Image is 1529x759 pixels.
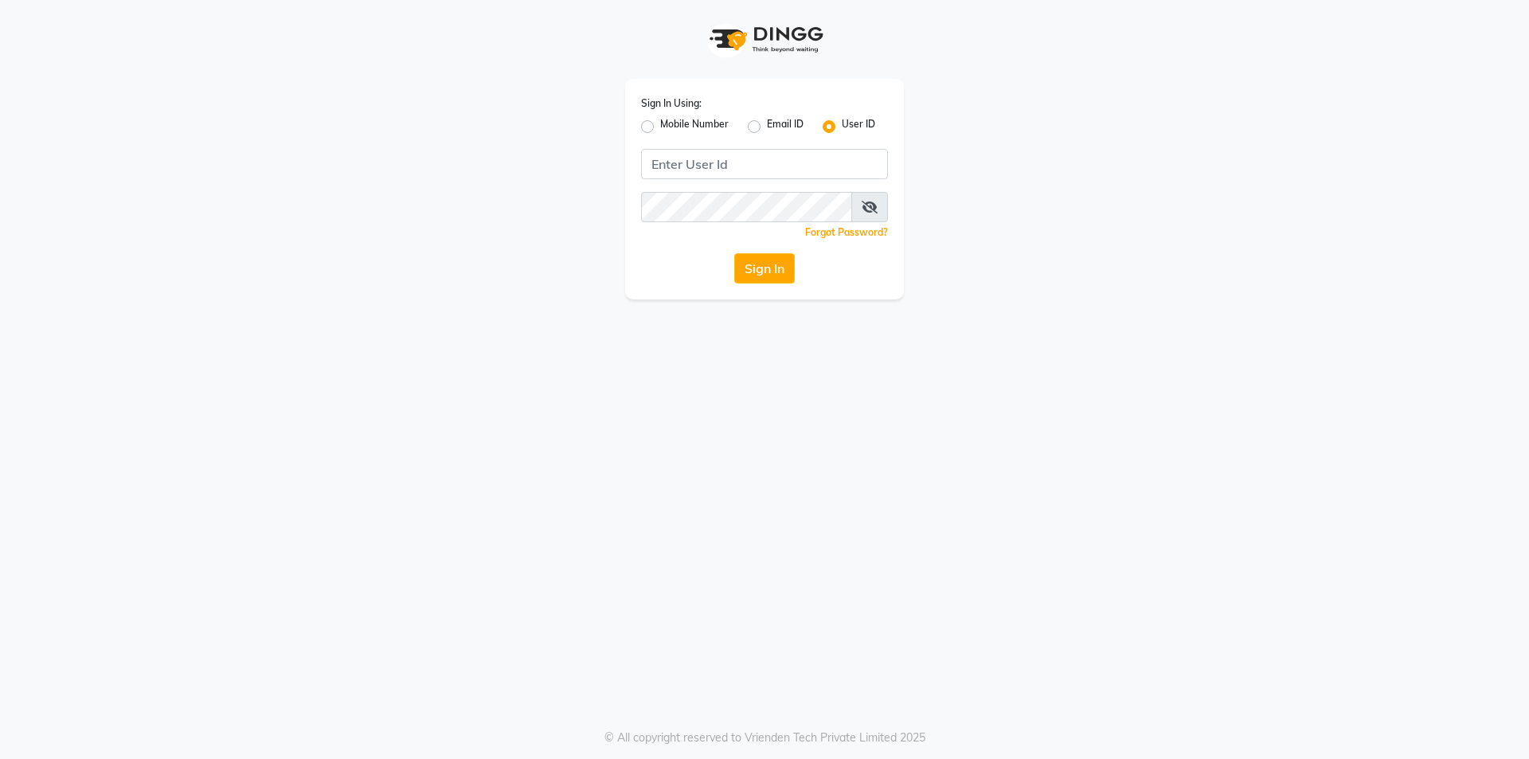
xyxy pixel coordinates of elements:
button: Sign In [734,253,795,284]
label: Email ID [767,117,804,136]
label: Sign In Using: [641,96,702,111]
a: Forgot Password? [805,226,888,238]
input: Username [641,192,852,222]
img: logo1.svg [701,16,828,63]
label: User ID [842,117,875,136]
input: Username [641,149,888,179]
label: Mobile Number [660,117,729,136]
